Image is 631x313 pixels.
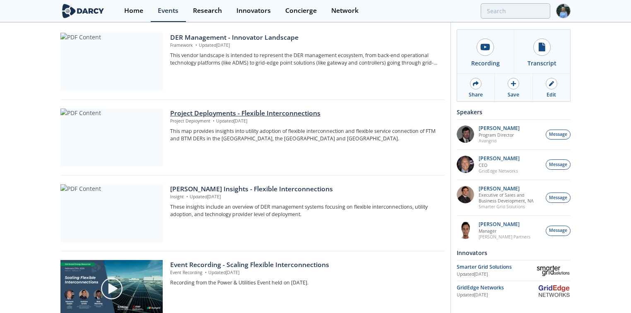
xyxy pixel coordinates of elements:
a: PDF Content DER Management - Innovator Landscape Framework •Updated[DATE] This vendor landscape i... [60,33,445,91]
p: These insights include an overview of DER management systems focusing on flexible interconnection... [170,203,439,219]
div: Innovators [236,7,271,14]
img: Profile [556,4,571,18]
span: • [194,42,199,48]
img: play-chapters-gray.svg [100,277,123,300]
button: Message [546,226,571,236]
div: Updated [DATE] [457,271,536,278]
div: Recording [471,59,500,67]
div: Network [331,7,359,14]
p: [PERSON_NAME] [479,156,520,161]
button: Message [546,130,571,140]
span: • [212,118,216,124]
div: Events [158,7,178,14]
div: Updated [DATE] [457,292,538,299]
button: Message [546,193,571,203]
input: Advanced Search [481,3,550,19]
span: Message [549,227,567,234]
p: Framework Updated [DATE] [170,42,439,49]
div: Concierge [285,7,317,14]
div: Innovators [457,246,571,260]
span: Message [549,161,567,168]
a: Transcript [514,30,571,73]
div: Research [193,7,222,14]
p: Event Recording Updated [DATE] [170,270,439,276]
img: 53acb383-6898-409e-b853-95e6c118264a [457,186,474,203]
img: Smarter Grid Solutions [536,264,571,277]
a: Recording [457,30,514,73]
p: [PERSON_NAME] [479,222,530,227]
a: Edit [533,74,570,101]
span: Message [549,131,567,138]
p: Program Director [479,132,520,138]
div: [PERSON_NAME] Insights - Flexible Interconnections [170,184,439,194]
p: GridEdge Networks [479,168,520,174]
p: This map provides insights into utility adoption of flexible interconnection and flexible service... [170,128,439,143]
p: Project Deployment Updated [DATE] [170,118,439,125]
p: [PERSON_NAME] [479,186,542,192]
div: Speakers [457,105,571,119]
div: Save [508,91,519,99]
p: Manager [479,228,530,234]
p: Recording from the Power & Utilities Event held on [DATE]. [170,279,439,287]
img: vRBZwDRnSTOrB1qTpmXr [457,222,474,239]
img: logo-wide.svg [60,4,106,18]
p: Smarter Grid Solutions [479,204,542,209]
a: PDF Content [PERSON_NAME] Insights - Flexible Interconnections Insight •Updated[DATE] These insig... [60,184,445,242]
div: Edit [547,91,556,99]
img: af384901-eac7-4694-a3d1-fe84a7d1267e [457,125,474,143]
p: Insight Updated [DATE] [170,194,439,200]
p: CEO [479,162,520,168]
div: Share [469,91,483,99]
span: • [185,194,190,200]
div: GridEdge Networks [457,284,538,291]
p: This vendor landscape is intended to represent the DER management ecosystem, from back-end operat... [170,52,439,67]
button: Message [546,159,571,170]
a: Smarter Grid Solutions Updated[DATE] Smarter Grid Solutions [457,263,571,278]
div: Smarter Grid Solutions [457,263,536,271]
div: Event Recording - Scaling Flexible Interconnections [170,260,439,270]
div: Transcript [527,59,556,67]
p: [PERSON_NAME] [479,125,520,131]
p: [PERSON_NAME] Partners [479,234,530,240]
p: Executive of Sales and Business Development, NA [479,192,542,204]
div: Project Deployments - Flexible Interconnections [170,108,439,118]
p: Avangrid [479,138,520,144]
img: 5cfa40ca-9607-453e-bb0e-88ef218409ba [457,156,474,173]
div: Home [124,7,143,14]
div: DER Management - Innovator Landscape [170,33,439,43]
a: GridEdge Networks Updated[DATE] GridEdge Networks [457,284,571,299]
a: PDF Content Project Deployments - Flexible Interconnections Project Deployment •Updated[DATE] Thi... [60,108,445,166]
img: GridEdge Networks [538,284,571,299]
span: • [204,270,208,275]
span: Message [549,195,567,201]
